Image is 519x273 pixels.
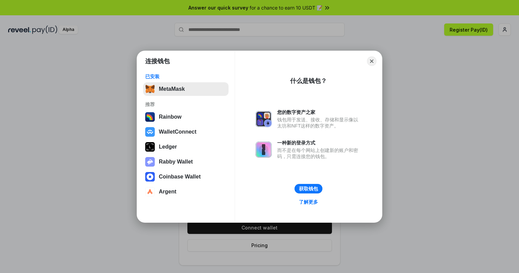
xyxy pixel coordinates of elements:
div: 钱包用于发送、接收、存储和显示像以太坊和NFT这样的数字资产。 [277,117,362,129]
img: svg+xml,%3Csvg%20xmlns%3D%22http%3A%2F%2Fwww.w3.org%2F2000%2Fsvg%22%20fill%3D%22none%22%20viewBox... [255,141,272,158]
img: svg+xml,%3Csvg%20width%3D%2228%22%20height%3D%2228%22%20viewBox%3D%220%200%2028%2028%22%20fill%3D... [145,127,155,137]
div: 什么是钱包？ [290,77,327,85]
button: 获取钱包 [295,184,322,193]
button: Argent [143,185,229,199]
div: 推荐 [145,101,227,107]
img: svg+xml,%3Csvg%20width%3D%22120%22%20height%3D%22120%22%20viewBox%3D%220%200%20120%20120%22%20fil... [145,112,155,122]
button: Rabby Wallet [143,155,229,169]
div: Rainbow [159,114,182,120]
img: svg+xml,%3Csvg%20xmlns%3D%22http%3A%2F%2Fwww.w3.org%2F2000%2Fsvg%22%20fill%3D%22none%22%20viewBox... [255,111,272,127]
h1: 连接钱包 [145,57,170,65]
div: 而不是在每个网站上创建新的账户和密码，只需连接您的钱包。 [277,147,362,159]
img: svg+xml,%3Csvg%20width%3D%2228%22%20height%3D%2228%22%20viewBox%3D%220%200%2028%2028%22%20fill%3D... [145,187,155,197]
button: Close [367,56,376,66]
div: 您的数字资产之家 [277,109,362,115]
button: Ledger [143,140,229,154]
img: svg+xml,%3Csvg%20xmlns%3D%22http%3A%2F%2Fwww.w3.org%2F2000%2Fsvg%22%20width%3D%2228%22%20height%3... [145,142,155,152]
div: 一种新的登录方式 [277,140,362,146]
img: svg+xml,%3Csvg%20xmlns%3D%22http%3A%2F%2Fwww.w3.org%2F2000%2Fsvg%22%20fill%3D%22none%22%20viewBox... [145,157,155,167]
button: MetaMask [143,82,229,96]
button: WalletConnect [143,125,229,139]
div: Rabby Wallet [159,159,193,165]
div: MetaMask [159,86,185,92]
button: Coinbase Wallet [143,170,229,184]
img: svg+xml,%3Csvg%20fill%3D%22none%22%20height%3D%2233%22%20viewBox%3D%220%200%2035%2033%22%20width%... [145,84,155,94]
div: Coinbase Wallet [159,174,201,180]
a: 了解更多 [295,198,322,206]
button: Rainbow [143,110,229,124]
div: Ledger [159,144,177,150]
img: svg+xml,%3Csvg%20width%3D%2228%22%20height%3D%2228%22%20viewBox%3D%220%200%2028%2028%22%20fill%3D... [145,172,155,182]
div: 已安装 [145,73,227,80]
div: WalletConnect [159,129,197,135]
div: 了解更多 [299,199,318,205]
div: Argent [159,189,177,195]
div: 获取钱包 [299,186,318,192]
